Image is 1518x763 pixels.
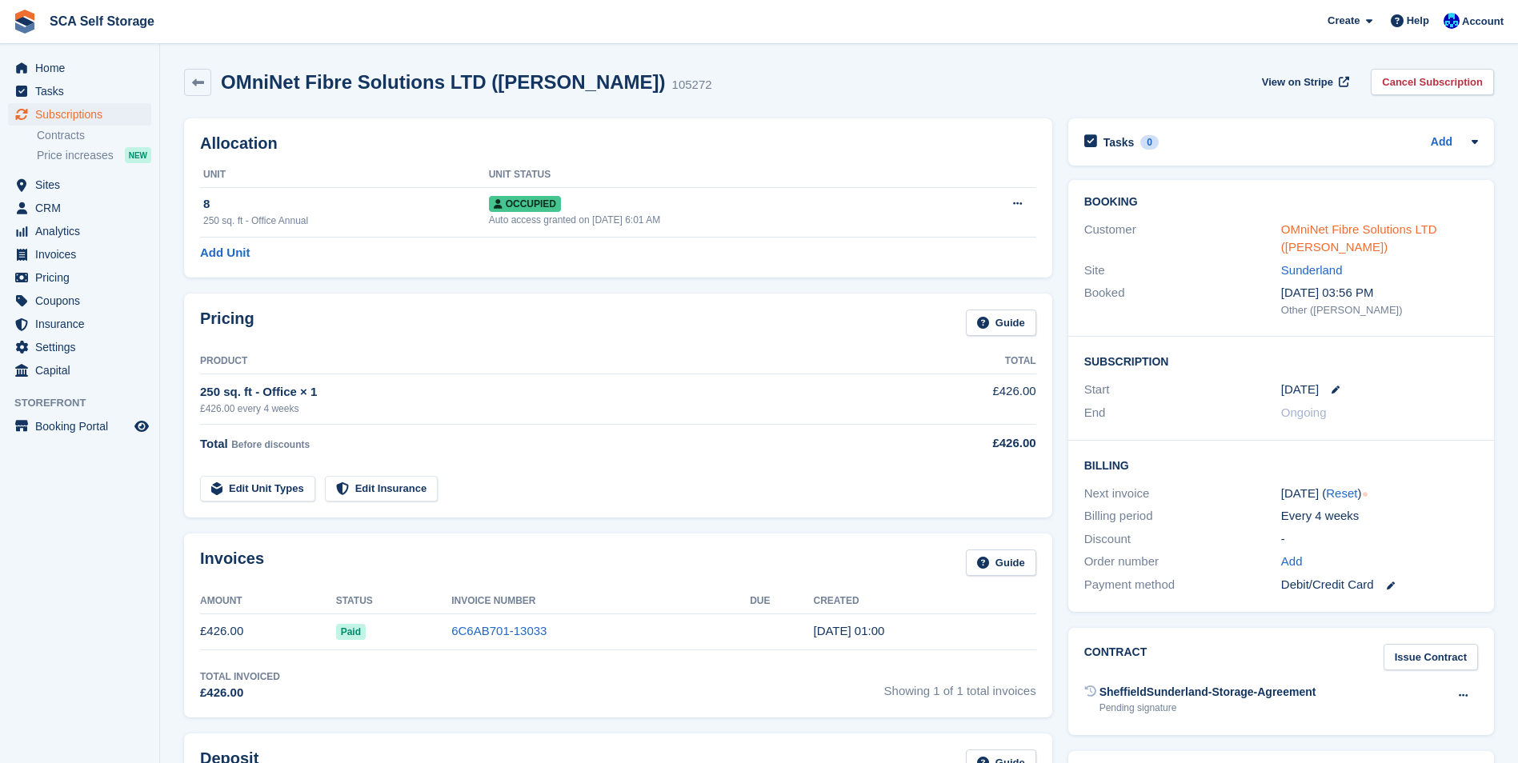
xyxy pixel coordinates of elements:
[1084,353,1478,369] h2: Subscription
[203,214,489,228] div: 250 sq. ft - Office Annual
[1281,507,1478,525] div: Every 4 weeks
[1084,404,1281,422] div: End
[35,415,131,437] span: Booking Portal
[1099,701,1316,715] div: Pending signature
[200,437,228,450] span: Total
[37,128,151,143] a: Contracts
[35,359,131,381] span: Capital
[8,313,151,335] a: menu
[1326,486,1357,500] a: Reset
[35,80,131,102] span: Tasks
[1358,487,1372,501] div: Tooltip anchor
[813,589,1035,614] th: Created
[1084,507,1281,525] div: Billing period
[125,147,151,163] div: NEW
[8,266,151,289] a: menu
[1084,262,1281,280] div: Site
[966,310,1036,336] a: Guide
[13,10,37,34] img: stora-icon-8386f47178a22dfd0bd8f6a31ec36ba5ce8667c1dd55bd0f319d3a0aa187defe.svg
[1084,530,1281,549] div: Discount
[35,313,131,335] span: Insurance
[1084,196,1478,209] h2: Booking
[1462,14,1504,30] span: Account
[1140,135,1159,150] div: 0
[1444,13,1460,29] img: Kelly Neesham
[14,395,159,411] span: Storefront
[200,401,907,416] div: £426.00 every 4 weeks
[1281,263,1343,277] a: Sunderland
[37,146,151,164] a: Price increases NEW
[8,103,151,126] a: menu
[1262,74,1333,90] span: View on Stripe
[1371,69,1494,95] a: Cancel Subscription
[1281,485,1478,503] div: [DATE] ( )
[1084,485,1281,503] div: Next invoice
[1256,69,1352,95] a: View on Stripe
[907,349,1035,374] th: Total
[1281,302,1478,318] div: Other ([PERSON_NAME])
[1084,284,1281,318] div: Booked
[884,669,1036,702] span: Showing 1 of 1 total invoices
[325,476,439,502] a: Edit Insurance
[8,220,151,242] a: menu
[35,57,131,79] span: Home
[1099,684,1316,701] div: SheffieldSunderland-Storage-Agreement
[8,336,151,358] a: menu
[8,415,151,437] a: menu
[1281,530,1478,549] div: -
[336,589,452,614] th: Status
[813,624,884,637] time: 2025-09-15 00:00:17 UTC
[8,174,151,196] a: menu
[8,243,151,266] a: menu
[200,310,254,336] h2: Pricing
[200,244,250,262] a: Add Unit
[8,290,151,312] a: menu
[1084,457,1478,473] h2: Billing
[221,71,666,93] h2: OMniNet Fibre Solutions LTD ([PERSON_NAME])
[907,434,1035,453] div: £426.00
[1084,576,1281,594] div: Payment method
[200,383,907,401] div: 250 sq. ft - Office × 1
[1328,13,1360,29] span: Create
[1281,405,1327,419] span: Ongoing
[200,162,489,188] th: Unit
[200,134,1036,153] h2: Allocation
[35,220,131,242] span: Analytics
[1084,381,1281,399] div: Start
[231,439,310,450] span: Before discounts
[1281,284,1478,302] div: [DATE] 03:56 PM
[200,549,264,576] h2: Invoices
[672,76,712,94] div: 105272
[1281,553,1303,571] a: Add
[43,8,161,34] a: SCA Self Storage
[1431,134,1452,152] a: Add
[8,359,151,381] a: menu
[200,349,907,374] th: Product
[1084,221,1281,257] div: Customer
[1281,381,1319,399] time: 2025-09-15 00:00:00 UTC
[35,174,131,196] span: Sites
[907,374,1035,424] td: £426.00
[336,624,366,640] span: Paid
[1384,644,1478,670] a: Issue Contract
[200,684,280,702] div: £426.00
[966,549,1036,576] a: Guide
[37,148,114,163] span: Price increases
[451,624,547,637] a: 6C6AB701-13033
[1281,576,1478,594] div: Debit/Credit Card
[1407,13,1429,29] span: Help
[35,290,131,312] span: Coupons
[1281,222,1437,254] a: OMniNet Fibre Solutions LTD ([PERSON_NAME])
[200,613,336,649] td: £426.00
[8,80,151,102] a: menu
[451,589,750,614] th: Invoice Number
[750,589,813,614] th: Due
[35,103,131,126] span: Subscriptions
[203,195,489,214] div: 8
[200,669,280,684] div: Total Invoiced
[489,162,947,188] th: Unit Status
[1084,553,1281,571] div: Order number
[489,196,561,212] span: Occupied
[489,213,947,227] div: Auto access granted on [DATE] 6:01 AM
[8,197,151,219] a: menu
